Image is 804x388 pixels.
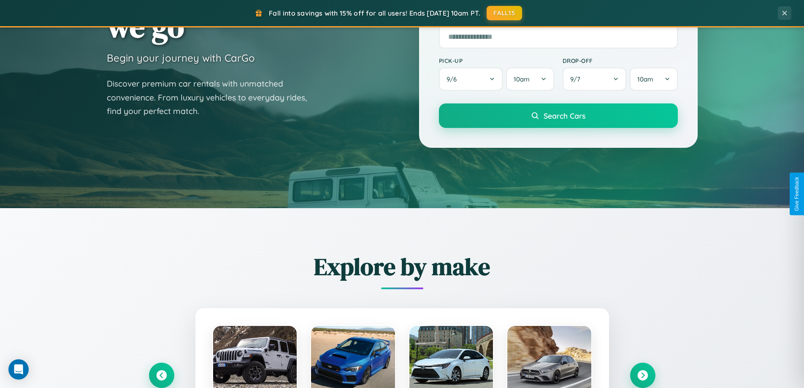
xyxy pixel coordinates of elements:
[637,75,653,83] span: 10am
[563,57,678,64] label: Drop-off
[544,111,585,120] span: Search Cars
[447,75,461,83] span: 9 / 6
[149,250,655,283] h2: Explore by make
[107,77,318,118] p: Discover premium car rentals with unmatched convenience. From luxury vehicles to everyday rides, ...
[570,75,585,83] span: 9 / 7
[630,68,677,91] button: 10am
[439,57,554,64] label: Pick-up
[8,359,29,380] div: Open Intercom Messenger
[506,68,554,91] button: 10am
[107,52,255,64] h3: Begin your journey with CarGo
[487,6,522,20] button: FALL15
[794,177,800,211] div: Give Feedback
[439,103,678,128] button: Search Cars
[563,68,627,91] button: 9/7
[269,9,480,17] span: Fall into savings with 15% off for all users! Ends [DATE] 10am PT.
[439,68,503,91] button: 9/6
[514,75,530,83] span: 10am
